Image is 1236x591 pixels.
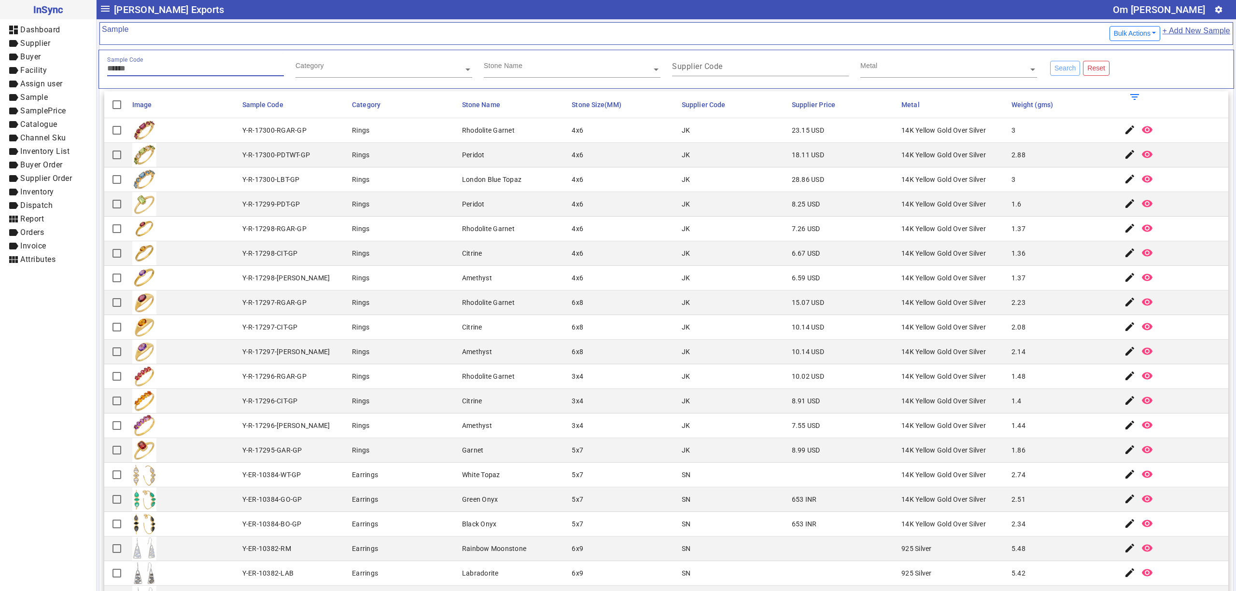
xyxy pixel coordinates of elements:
div: Earrings [352,519,378,529]
div: 14K Yellow Gold Over Silver [901,199,986,209]
div: 3 [1011,125,1015,135]
div: Rhodolite Garnet [462,298,515,307]
mat-icon: label [8,173,19,184]
div: JK [682,199,690,209]
div: 653 INR [792,495,817,504]
mat-icon: remove_red_eye [1141,247,1153,259]
mat-label: Sample Code [107,56,143,63]
mat-icon: edit [1124,518,1136,529]
mat-icon: remove_red_eye [1141,124,1153,136]
img: ebbf0414-6db7-41e8-80ab-5114ed00d242 [132,167,156,192]
div: Y-R-17298-[PERSON_NAME] [242,273,330,283]
div: 925 Silver [901,568,932,578]
mat-icon: label [8,200,19,211]
span: Supplier Code [682,101,725,109]
mat-icon: remove_red_eye [1141,493,1153,505]
mat-icon: label [8,119,19,130]
span: Inventory [20,187,54,196]
img: 6b33a039-b376-4f09-8191-9e6e7e61375c [132,536,156,561]
div: Peridot [462,150,485,160]
div: 14K Yellow Gold Over Silver [901,396,986,406]
div: JK [682,125,690,135]
div: JK [682,371,690,381]
div: 1.4 [1011,396,1022,406]
div: 6.59 USD [792,273,820,283]
div: Amethyst [462,273,492,283]
div: Black Onyx [462,519,497,529]
div: 1.44 [1011,421,1025,430]
div: Y-ER-10382-RM [242,544,291,553]
mat-icon: edit [1124,149,1136,160]
div: Om [PERSON_NAME] [1113,2,1205,17]
span: SamplePrice [20,106,66,115]
div: White Topaz [462,470,500,480]
div: 4x6 [572,175,583,184]
div: 3x4 [572,371,583,381]
div: 14K Yellow Gold Over Silver [901,445,986,455]
mat-icon: edit [1124,395,1136,406]
mat-icon: view_module [8,254,19,265]
mat-icon: label [8,105,19,117]
div: 2.14 [1011,347,1025,357]
mat-icon: edit [1124,468,1136,480]
div: Garnet [462,445,484,455]
mat-label: Supplier Code [672,62,723,71]
mat-icon: remove_red_eye [1141,149,1153,160]
div: Metal [860,61,877,70]
div: 6x9 [572,544,583,553]
div: 28.86 USD [792,175,824,184]
mat-icon: edit [1124,173,1136,185]
mat-icon: edit [1124,247,1136,259]
span: InSync [8,2,88,17]
div: Rings [352,298,369,307]
div: JK [682,322,690,332]
div: Labradorite [462,568,499,578]
div: JK [682,396,690,406]
mat-icon: remove_red_eye [1141,296,1153,308]
div: Citrine [462,248,482,258]
div: SN [682,544,691,553]
div: Y-R-17298-RGAR-GP [242,224,307,234]
div: 925 Silver [901,544,932,553]
div: Rainbow Moonstone [462,544,526,553]
div: Amethyst [462,347,492,357]
mat-icon: label [8,38,19,49]
div: 14K Yellow Gold Over Silver [901,273,986,283]
div: Earrings [352,495,378,504]
img: a9b1b186-cacc-4dfb-8696-6943e0d799cb [132,217,156,241]
div: 4x6 [572,248,583,258]
div: 10.14 USD [792,347,824,357]
div: Rhodolite Garnet [462,371,515,381]
img: 934b3a39-50bb-4311-a0d8-b83f8e581c08 [132,463,156,487]
div: Rings [352,248,369,258]
div: 7.55 USD [792,421,820,430]
mat-icon: menu [99,3,111,14]
div: Rings [352,273,369,283]
div: 1.6 [1011,199,1022,209]
mat-icon: edit [1124,198,1136,209]
mat-icon: dashboard [8,24,19,36]
div: 5x7 [572,495,583,504]
div: Peridot [462,199,485,209]
div: Y-R-17296-RGAR-GP [242,371,307,381]
img: edcbba7c-7086-4a3e-a67e-d3e5a12971f5 [132,315,156,339]
span: Sample Code [242,101,283,109]
img: e4e2691a-19c6-41a3-a28d-127e702a237e [132,389,156,413]
img: b1c2c4a6-91da-42ac-926e-d6a99f8b21b8 [132,438,156,462]
div: 8.91 USD [792,396,820,406]
div: SN [682,495,691,504]
div: 14K Yellow Gold Over Silver [901,470,986,480]
div: Y-R-17296-[PERSON_NAME] [242,421,330,430]
div: Y-ER-10384-BO-GP [242,519,302,529]
div: Y-R-17300-LBT-GP [242,175,300,184]
mat-icon: remove_red_eye [1141,321,1153,332]
span: Channel Sku [20,133,66,142]
mat-icon: label [8,227,19,238]
div: 1.86 [1011,445,1025,455]
button: Bulk Actions [1110,26,1161,41]
div: 6x9 [572,568,583,578]
div: SN [682,568,691,578]
div: 5x7 [572,519,583,529]
div: London Blue Topaz [462,175,521,184]
div: JK [682,224,690,234]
